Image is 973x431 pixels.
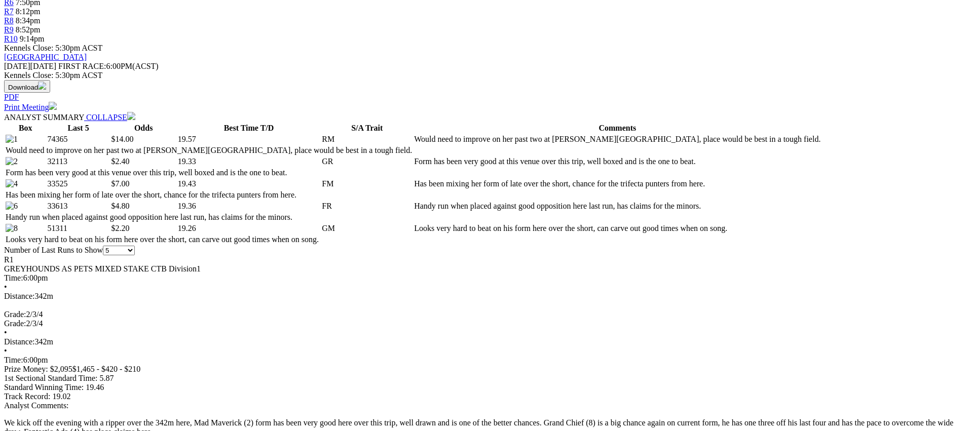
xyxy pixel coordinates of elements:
th: S/A Trait [321,123,413,133]
img: 8 [6,224,18,233]
span: [DATE] [4,62,56,70]
span: FIRST RACE: [58,62,106,70]
div: Number of Last Runs to Show [4,246,969,255]
th: Odds [111,123,176,133]
a: PDF [4,93,19,101]
div: 342m [4,292,969,301]
a: Print Meeting [4,103,57,111]
span: Distance: [4,337,34,346]
span: 8:34pm [16,16,41,25]
a: [GEOGRAPHIC_DATA] [4,53,87,61]
td: 19.43 [177,179,321,189]
span: $2.20 [111,224,130,232]
td: Handy run when placed against good opposition here last run, has claims for the minors. [5,212,413,222]
span: Grade: [4,310,26,319]
span: 8:52pm [16,25,41,34]
div: GREYHOUNDS AS PETS MIXED STAKE CTB Division1 [4,264,969,273]
th: Last 5 [47,123,109,133]
a: R10 [4,34,18,43]
td: Form has been very good at this venue over this trip, well boxed and is the one to beat. [5,168,413,178]
span: 19.02 [52,392,70,401]
td: 51311 [47,223,109,233]
span: 19.46 [86,383,104,391]
td: Looks very hard to beat on his form here over the short, can carve out good times when on song. [5,234,413,245]
img: 1 [6,135,18,144]
span: $14.00 [111,135,134,143]
span: COLLAPSE [86,113,127,122]
td: Has been mixing her form of late over the short, chance for the trifecta punters from here. [5,190,413,200]
span: 9:14pm [20,34,45,43]
span: • [4,346,7,355]
td: 19.36 [177,201,321,211]
span: Time: [4,356,23,364]
div: 6:00pm [4,356,969,365]
span: $1,465 - $420 - $210 [72,365,141,373]
td: 19.57 [177,134,321,144]
div: ANALYST SUMMARY [4,112,969,122]
td: GM [321,223,413,233]
span: • [4,328,7,337]
img: chevron-down-white.svg [127,112,135,120]
td: RM [321,134,413,144]
span: Kennels Close: 5:30pm ACST [4,44,102,52]
span: [DATE] [4,62,30,70]
div: 2/3/4 [4,319,969,328]
td: 33525 [47,179,109,189]
a: R9 [4,25,14,34]
th: Box [5,123,46,133]
div: 342m [4,337,969,346]
td: GR [321,156,413,167]
span: 8:12pm [16,7,41,16]
td: 74365 [47,134,109,144]
span: $4.80 [111,202,130,210]
a: COLLAPSE [84,113,135,122]
th: Best Time T/D [177,123,321,133]
span: Grade: [4,319,26,328]
td: 19.33 [177,156,321,167]
td: Form has been very good at this venue over this trip, well boxed and is the one to beat. [414,156,821,167]
div: 2/3/4 [4,310,969,319]
td: Looks very hard to beat on his form here over the short, can carve out good times when on song. [414,223,821,233]
span: Distance: [4,292,34,300]
img: download.svg [38,82,46,90]
td: Has been mixing her form of late over the short, chance for the trifecta punters from here. [414,179,821,189]
span: Analyst Comments: [4,401,69,410]
span: $2.40 [111,157,130,166]
td: FM [321,179,413,189]
a: R7 [4,7,14,16]
img: printer.svg [49,102,57,110]
button: Download [4,80,50,93]
span: • [4,283,7,291]
div: 6:00pm [4,273,969,283]
a: R8 [4,16,14,25]
span: R1 [4,255,14,264]
img: 4 [6,179,18,188]
td: 32113 [47,156,109,167]
th: Comments [414,123,821,133]
div: Prize Money: $2,095 [4,365,969,374]
td: FR [321,201,413,211]
td: Handy run when placed against good opposition here last run, has claims for the minors. [414,201,821,211]
span: Track Record: [4,392,50,401]
td: 33613 [47,201,109,211]
span: 6:00PM(ACST) [58,62,159,70]
span: 5.87 [99,374,114,382]
span: Standard Winning Time: [4,383,84,391]
span: $7.00 [111,179,130,188]
div: Download [4,93,969,102]
span: Time: [4,273,23,282]
td: Would need to improve on her past two at [PERSON_NAME][GEOGRAPHIC_DATA], place would be best in a... [414,134,821,144]
div: Kennels Close: 5:30pm ACST [4,71,969,80]
img: 6 [6,202,18,211]
td: Would need to improve on her past two at [PERSON_NAME][GEOGRAPHIC_DATA], place would be best in a... [5,145,413,155]
span: 1st Sectional Standard Time: [4,374,97,382]
img: 2 [6,157,18,166]
td: 19.26 [177,223,321,233]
